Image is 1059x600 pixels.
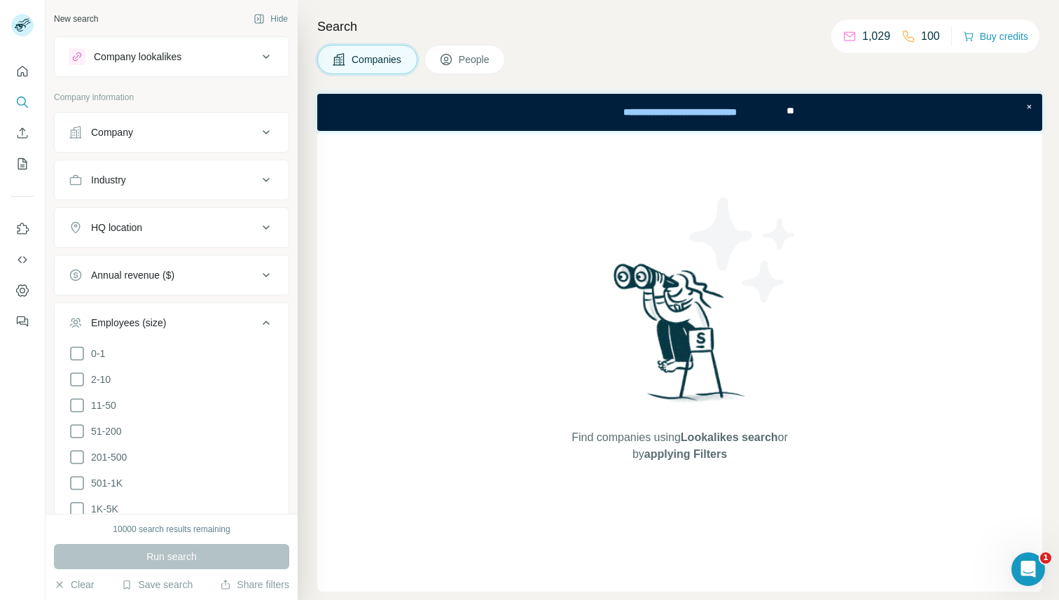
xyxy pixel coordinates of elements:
[85,347,105,361] span: 0-1
[1040,552,1051,564] span: 1
[11,59,34,84] button: Quick start
[91,125,133,139] div: Company
[963,27,1028,46] button: Buy credits
[121,578,193,592] button: Save search
[459,53,491,67] span: People
[91,221,142,235] div: HQ location
[55,116,289,149] button: Company
[680,187,806,313] img: Surfe Illustration - Stars
[55,306,289,345] button: Employees (size)
[317,17,1042,36] h4: Search
[862,28,890,45] p: 1,029
[607,260,753,416] img: Surfe Illustration - Woman searching with binoculars
[220,578,289,592] button: Share filters
[11,120,34,146] button: Enrich CSV
[91,316,166,330] div: Employees (size)
[55,258,289,292] button: Annual revenue ($)
[55,40,289,74] button: Company lookalikes
[113,523,230,536] div: 10000 search results remaining
[11,278,34,303] button: Dashboard
[11,247,34,272] button: Use Surfe API
[55,211,289,244] button: HQ location
[644,448,727,460] span: applying Filters
[55,163,289,197] button: Industry
[352,53,403,67] span: Companies
[94,50,181,64] div: Company lookalikes
[54,13,98,25] div: New search
[681,431,778,443] span: Lookalikes search
[921,28,940,45] p: 100
[85,372,111,386] span: 2-10
[244,8,298,29] button: Hide
[54,91,289,104] p: Company information
[85,424,122,438] span: 51-200
[11,309,34,334] button: Feedback
[85,398,116,412] span: 11-50
[85,450,127,464] span: 201-500
[567,429,791,463] span: Find companies using or by
[1011,552,1045,586] iframe: Intercom live chat
[91,173,126,187] div: Industry
[11,151,34,176] button: My lists
[85,476,123,490] span: 501-1K
[54,578,94,592] button: Clear
[317,94,1042,131] iframe: Banner
[91,268,174,282] div: Annual revenue ($)
[11,90,34,115] button: Search
[85,502,118,516] span: 1K-5K
[11,216,34,242] button: Use Surfe on LinkedIn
